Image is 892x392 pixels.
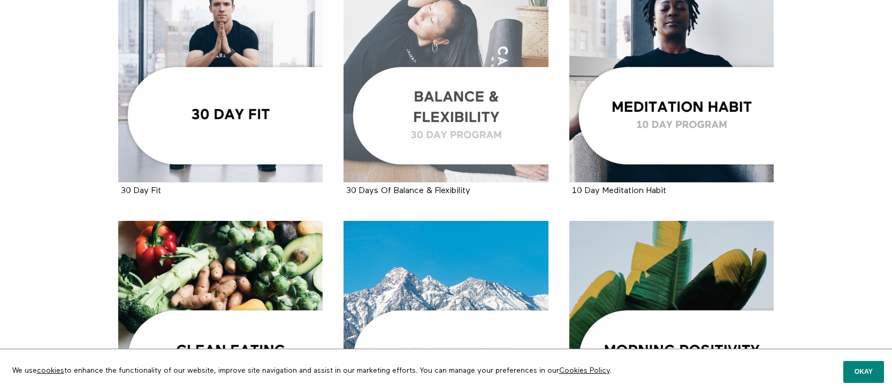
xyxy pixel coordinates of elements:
[346,187,470,195] a: 30 Days Of Balance & Flexibility
[559,367,610,374] a: Cookies Policy
[4,357,702,384] p: We use to enhance the functionality of our website, improve site navigation and assist in our mar...
[37,367,64,374] a: cookies
[572,187,666,195] a: 10 Day Meditation Habit
[843,361,884,382] button: Okay
[121,187,161,195] a: 30 Day Fit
